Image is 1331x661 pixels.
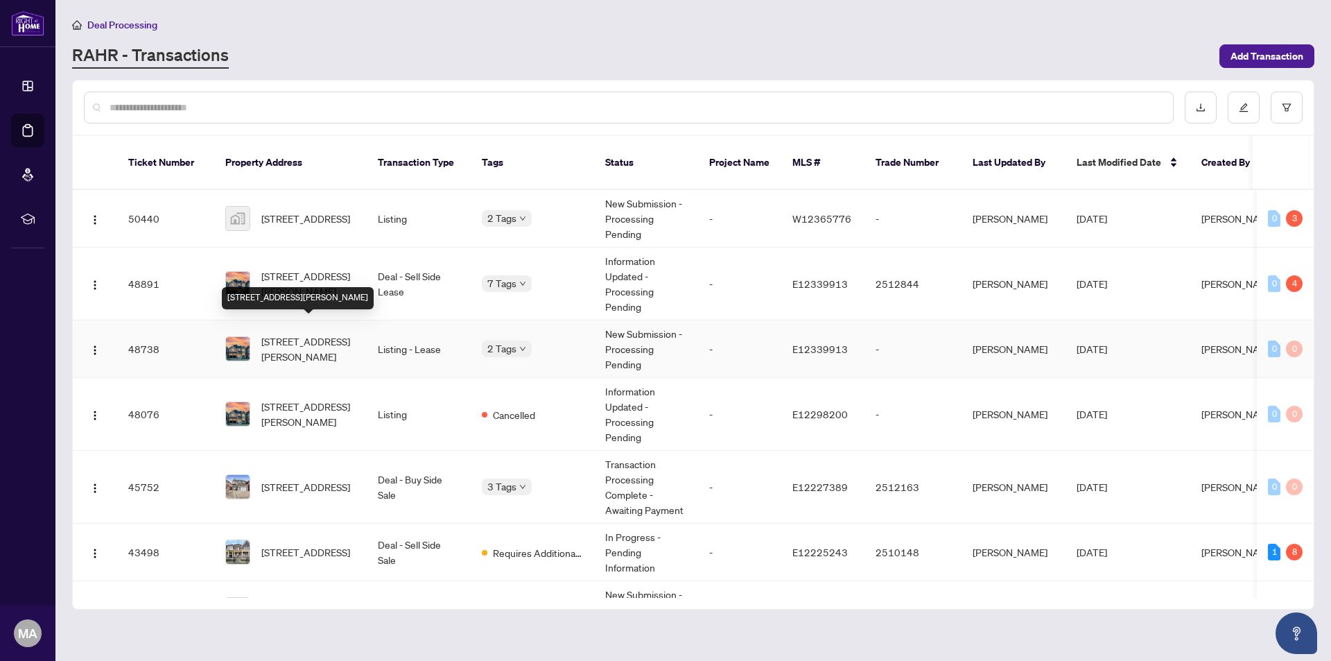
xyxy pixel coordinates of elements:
td: 2512844 [864,248,962,320]
td: Listing [367,190,471,248]
a: RAHR - Transactions [72,44,229,69]
span: [DATE] [1077,408,1107,420]
img: thumbnail-img [226,337,250,361]
img: Logo [89,345,101,356]
span: E12225243 [792,546,848,558]
button: edit [1228,92,1260,123]
span: Cancelled [493,407,535,422]
td: - [698,248,781,320]
td: Listing - Lease [367,320,471,378]
span: down [519,215,526,222]
td: - [864,581,962,639]
button: Logo [84,207,106,230]
span: W12365776 [792,212,851,225]
td: Transaction Processing Complete - Awaiting Payment [594,451,698,524]
button: Add Transaction [1219,44,1314,68]
span: 2 Tags [487,210,516,226]
div: 0 [1268,210,1280,227]
td: [PERSON_NAME] [962,378,1065,451]
td: In Progress - Pending Information [594,524,698,581]
span: [STREET_ADDRESS] [261,479,350,495]
button: Logo [84,403,106,425]
span: [STREET_ADDRESS] [261,544,350,560]
span: edit [1239,103,1249,112]
td: Listing [367,581,471,639]
span: [PERSON_NAME] [1201,277,1276,290]
span: [PERSON_NAME] [1201,212,1276,225]
th: Property Address [214,136,367,190]
td: 48891 [117,248,214,320]
div: 3 [1286,210,1303,227]
span: Requires Additional Docs [493,545,583,560]
div: 0 [1268,341,1280,357]
span: [PERSON_NAME] [1201,546,1276,558]
td: 43498 [117,524,214,581]
td: Deal - Sell Side Sale [367,524,471,581]
td: 2510148 [864,524,962,581]
td: 45752 [117,451,214,524]
span: home [72,20,82,30]
td: - [698,451,781,524]
div: 0 [1268,275,1280,292]
th: Trade Number [864,136,962,190]
div: 4 [1286,275,1303,292]
div: 0 [1286,406,1303,422]
span: down [519,345,526,352]
th: Ticket Number [117,136,214,190]
td: [PERSON_NAME] [962,320,1065,378]
td: 48738 [117,320,214,378]
th: Project Name [698,136,781,190]
td: New Submission - Processing Pending [594,190,698,248]
span: [STREET_ADDRESS][PERSON_NAME] [261,399,356,429]
td: [PERSON_NAME] [962,524,1065,581]
span: download [1196,103,1206,112]
span: Add Transaction [1230,45,1303,67]
span: [PERSON_NAME] [1201,343,1276,355]
div: 0 [1268,406,1280,422]
span: down [519,280,526,287]
th: Tags [471,136,594,190]
td: New Submission - Processing Pending [594,581,698,639]
td: New Submission - Processing Pending [594,320,698,378]
td: 41151 [117,581,214,639]
img: Logo [89,280,101,291]
td: [PERSON_NAME] [962,451,1065,524]
td: - [864,378,962,451]
td: - [698,378,781,451]
img: Logo [89,483,101,494]
td: [PERSON_NAME] [962,248,1065,320]
td: - [698,524,781,581]
th: Status [594,136,698,190]
th: MLS # [781,136,864,190]
span: [STREET_ADDRESS][PERSON_NAME] [261,334,356,364]
span: 2 Tags [487,341,516,357]
span: E12339913 [792,277,848,290]
td: [PERSON_NAME] [962,581,1065,639]
th: Transaction Type [367,136,471,190]
td: Listing [367,378,471,451]
div: 1 [1268,544,1280,560]
button: download [1185,92,1217,123]
span: down [519,483,526,490]
span: [DATE] [1077,343,1107,355]
td: - [698,320,781,378]
span: filter [1282,103,1291,112]
span: E12298200 [792,408,848,420]
img: Logo [89,410,101,421]
td: - [698,581,781,639]
img: thumbnail-img [226,402,250,426]
td: Deal - Sell Side Lease [367,248,471,320]
span: [DATE] [1077,212,1107,225]
span: 7 Tags [487,275,516,291]
button: Logo [84,541,106,563]
th: Created By [1190,136,1273,190]
button: Logo [84,338,106,360]
div: [STREET_ADDRESS][PERSON_NAME] [222,287,374,309]
img: logo [11,10,44,36]
span: E12227389 [792,481,848,493]
div: 0 [1286,341,1303,357]
span: [DATE] [1077,481,1107,493]
div: 0 [1286,479,1303,495]
span: Last Modified Date [1077,155,1161,170]
span: [DATE] [1077,546,1107,558]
